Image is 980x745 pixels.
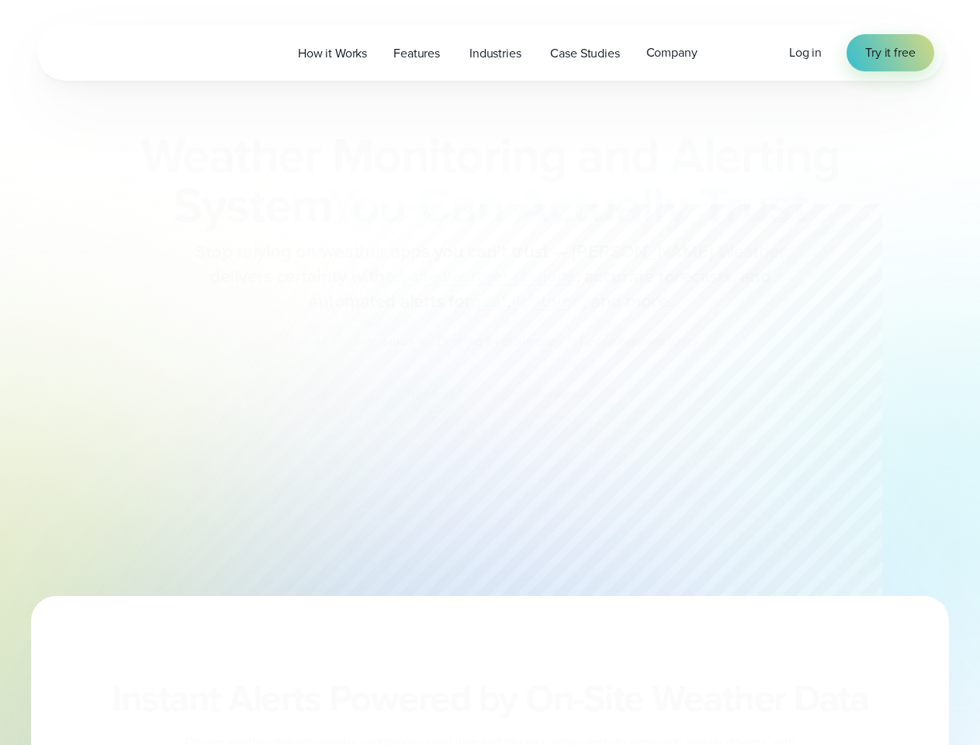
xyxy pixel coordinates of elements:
[550,44,619,63] span: Case Studies
[393,44,440,63] span: Features
[537,37,632,69] a: Case Studies
[789,43,822,61] span: Log in
[298,44,367,63] span: How it Works
[865,43,915,62] span: Try it free
[646,43,698,62] span: Company
[789,43,822,62] a: Log in
[847,34,933,71] a: Try it free
[285,37,380,69] a: How it Works
[469,44,521,63] span: Industries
